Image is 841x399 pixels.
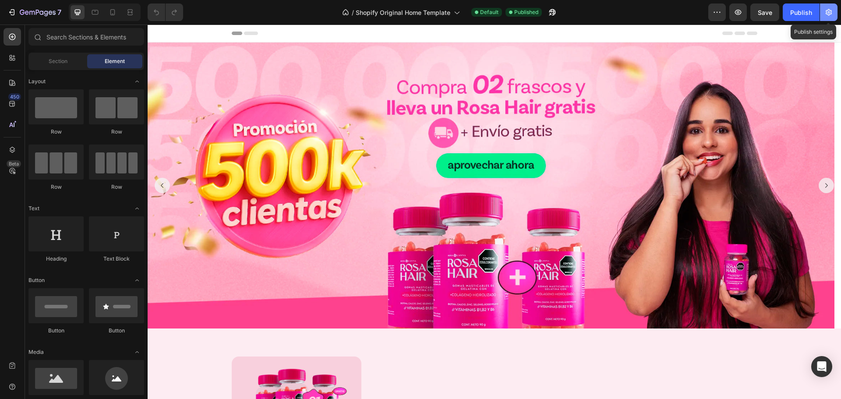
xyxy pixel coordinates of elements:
p: 7 [57,7,61,18]
span: Media [28,348,44,356]
div: Row [89,183,144,191]
button: Publish [783,4,820,21]
div: Publish [790,8,812,17]
div: Undo/Redo [148,4,183,21]
div: Open Intercom Messenger [811,356,832,377]
div: Text Block [89,255,144,263]
span: Save [758,9,772,16]
span: Published [514,8,538,16]
span: Default [480,8,498,16]
div: Button [89,327,144,335]
span: Shopify Original Home Template [356,8,450,17]
span: / [352,8,354,17]
input: Search Sections & Elements [28,28,144,46]
button: 7 [4,4,65,21]
div: Row [89,128,144,136]
span: Toggle open [130,201,144,215]
div: Button [28,327,84,335]
div: 450 [8,93,21,100]
div: Beta [7,160,21,167]
button: Carousel Next Arrow [671,153,686,169]
span: Element [105,57,125,65]
span: Button [28,276,45,284]
iframe: Design area [148,25,841,399]
div: Row [28,128,84,136]
div: Heading [28,255,84,263]
span: Layout [28,78,46,85]
div: Row [28,183,84,191]
button: Save [750,4,779,21]
span: Toggle open [130,345,144,359]
span: Section [49,57,67,65]
span: Text [28,205,39,212]
span: Toggle open [130,74,144,88]
span: Toggle open [130,273,144,287]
